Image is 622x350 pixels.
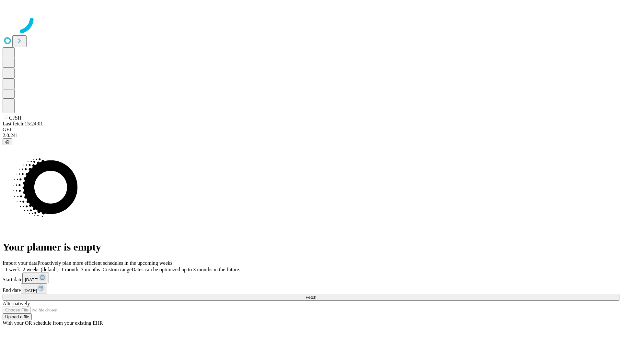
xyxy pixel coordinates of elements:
[81,267,100,272] span: 3 months
[5,267,20,272] span: 1 week
[305,295,316,300] span: Fetch
[5,139,10,144] span: @
[23,267,59,272] span: 2 weeks (default)
[61,267,78,272] span: 1 month
[3,283,619,294] div: End date
[3,133,619,138] div: 2.0.241
[3,138,12,145] button: @
[3,294,619,301] button: Fetch
[3,320,103,326] span: With your OR schedule from your existing EHR
[21,283,47,294] button: [DATE]
[103,267,132,272] span: Custom range
[22,273,49,283] button: [DATE]
[3,241,619,253] h1: Your planner is empty
[3,273,619,283] div: Start date
[3,301,30,306] span: Alternatively
[38,260,174,266] span: Proactively plan more efficient schedules in the upcoming weeks.
[3,260,38,266] span: Import your data
[132,267,240,272] span: Dates can be optimized up to 3 months in the future.
[23,288,37,293] span: [DATE]
[9,115,21,121] span: GJSH
[3,127,619,133] div: GEI
[25,277,39,282] span: [DATE]
[3,313,32,320] button: Upload a file
[3,121,43,126] span: Last fetch: 15:24:01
